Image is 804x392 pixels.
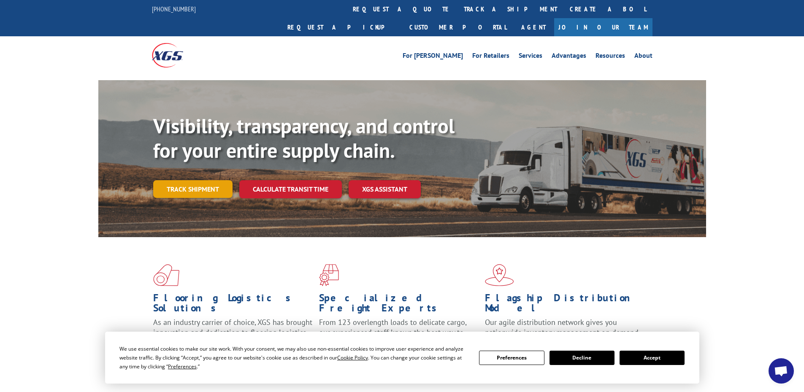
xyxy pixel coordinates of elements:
a: Resources [596,52,625,62]
a: For [PERSON_NAME] [403,52,463,62]
a: Customer Portal [403,18,513,36]
h1: Flagship Distribution Model [485,293,644,317]
a: Join Our Team [554,18,652,36]
a: Services [519,52,542,62]
a: For Retailers [472,52,509,62]
span: Preferences [168,363,197,370]
span: Our agile distribution network gives you nationwide inventory management on demand. [485,317,640,337]
a: Open chat [769,358,794,384]
button: Preferences [479,351,544,365]
div: We use essential cookies to make our site work. With your consent, we may also use non-essential ... [119,344,469,371]
img: xgs-icon-flagship-distribution-model-red [485,264,514,286]
span: As an industry carrier of choice, XGS has brought innovation and dedication to flooring logistics... [153,317,312,347]
h1: Flooring Logistics Solutions [153,293,313,317]
span: Cookie Policy [337,354,368,361]
button: Decline [550,351,615,365]
a: Track shipment [153,180,233,198]
a: Request a pickup [281,18,403,36]
img: xgs-icon-total-supply-chain-intelligence-red [153,264,179,286]
a: About [634,52,652,62]
a: Calculate transit time [239,180,342,198]
p: From 123 overlength loads to delicate cargo, our experienced staff knows the best way to move you... [319,317,479,355]
h1: Specialized Freight Experts [319,293,479,317]
a: Agent [513,18,554,36]
a: XGS ASSISTANT [349,180,421,198]
div: Cookie Consent Prompt [105,332,699,384]
img: xgs-icon-focused-on-flooring-red [319,264,339,286]
b: Visibility, transparency, and control for your entire supply chain. [153,113,455,163]
button: Accept [620,351,685,365]
a: Advantages [552,52,586,62]
a: [PHONE_NUMBER] [152,5,196,13]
